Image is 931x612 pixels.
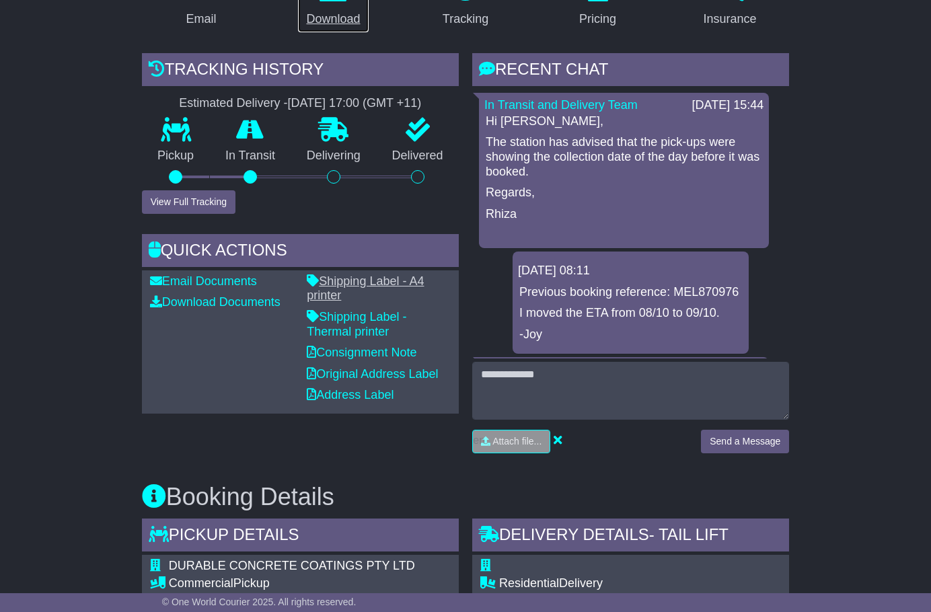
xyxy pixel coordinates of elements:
p: Regards, [486,186,762,200]
div: [DATE] 08:11 [518,264,743,278]
h3: Booking Details [142,484,790,510]
p: Pickup [142,149,210,163]
a: Original Address Label [307,367,438,381]
div: Delivery Details [472,519,789,555]
button: Send a Message [701,430,789,453]
a: Consignment Note [307,346,416,359]
p: -Joy [519,328,742,342]
p: Hi [PERSON_NAME], [486,114,762,129]
a: Email Documents [150,274,257,288]
div: Tracking history [142,53,459,89]
div: Pickup [169,576,451,591]
div: Insurance [704,10,757,28]
p: In Transit [210,149,291,163]
p: Delivering [291,149,376,163]
div: [DATE] 15:44 [692,98,764,113]
div: Quick Actions [142,234,459,270]
div: Email [186,10,216,28]
a: Shipping Label - A4 printer [307,274,424,303]
div: Estimated Delivery - [142,96,459,111]
div: Pricing [579,10,616,28]
div: Tracking [443,10,488,28]
span: DURABLE CONCRETE COATINGS PTY LTD [169,559,415,572]
div: RECENT CHAT [472,53,789,89]
div: [DATE] 17:00 (GMT +11) [287,96,421,111]
p: I moved the ETA from 08/10 to 09/10. [519,306,742,321]
a: Shipping Label - Thermal printer [307,310,406,338]
div: Download [306,10,360,28]
span: Residential [499,576,559,590]
p: Rhiza [486,207,762,222]
p: The station has advised that the pick-ups were showing the collection date of the day before it w... [486,135,762,179]
p: Previous booking reference: MEL870976 [519,285,742,300]
p: Delivered [376,149,459,163]
a: Address Label [307,388,394,401]
button: View Full Tracking [142,190,235,214]
div: Pickup Details [142,519,459,555]
span: - Tail Lift [649,525,729,543]
a: Download Documents [150,295,281,309]
div: Delivery [499,576,704,591]
a: In Transit and Delivery Team [484,98,638,112]
span: Commercial [169,576,233,590]
span: © One World Courier 2025. All rights reserved. [162,597,357,607]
